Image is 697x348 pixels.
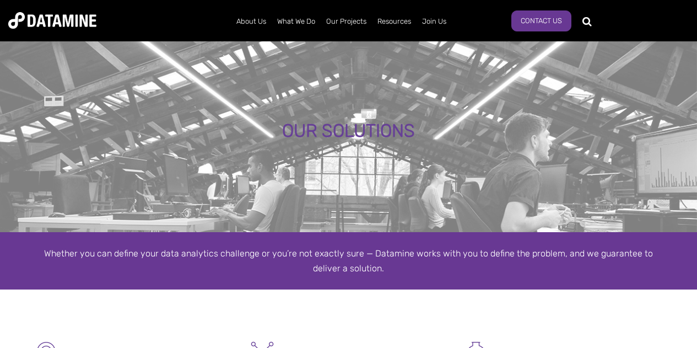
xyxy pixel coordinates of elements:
a: About Us [231,7,272,36]
a: What We Do [272,7,321,36]
img: Datamine [8,12,96,29]
a: Contact Us [511,10,571,31]
a: Our Projects [321,7,372,36]
a: Join Us [417,7,452,36]
a: Resources [372,7,417,36]
div: OUR SOLUTIONS [84,121,613,141]
div: Whether you can define your data analytics challenge or you’re not exactly sure — Datamine works ... [35,246,663,276]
